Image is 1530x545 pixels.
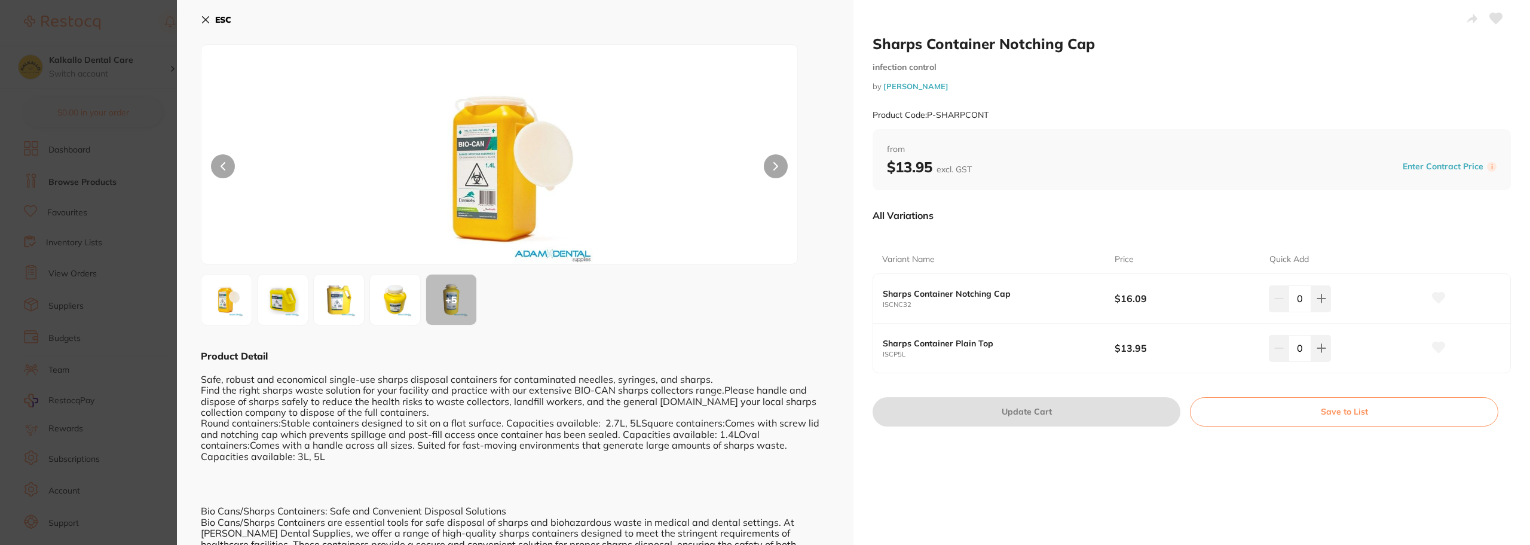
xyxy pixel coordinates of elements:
b: $16.09 [1115,292,1254,305]
button: +5 [426,274,477,325]
b: Product Detail [201,350,268,362]
b: $13.95 [887,158,972,176]
div: + 5 [426,275,476,325]
a: [PERSON_NAME] [883,81,948,91]
img: MTRMLmpwZw [320,75,678,264]
button: Update Cart [873,397,1180,426]
small: Product Code: P-SHARPCONT [873,110,989,120]
button: Save to List [1190,397,1498,426]
small: ISCNC32 [883,301,1115,309]
small: infection control [873,62,1511,72]
b: Sharps Container Notching Cap [883,289,1091,299]
button: ESC [201,10,231,30]
button: Enter Contract Price [1399,161,1487,172]
p: Price [1115,254,1134,266]
p: Variant Name [882,254,935,266]
small: by [873,82,1511,91]
p: Quick Add [1269,254,1309,266]
h2: Sharps Container Notching Cap [873,35,1511,53]
b: Sharps Container Plain Top [883,339,1091,348]
b: $13.95 [1115,342,1254,355]
label: i [1487,162,1497,172]
img: N0wuanBn [374,278,417,321]
small: ISCP5L [883,351,1115,358]
p: All Variations [873,209,934,221]
img: NUwuanBn [317,278,360,321]
img: MzIuanBn [261,278,304,321]
b: ESC [215,14,231,25]
span: from [887,144,1497,156]
img: MTRMLmpwZw [205,278,248,321]
span: excl. GST [937,164,972,175]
